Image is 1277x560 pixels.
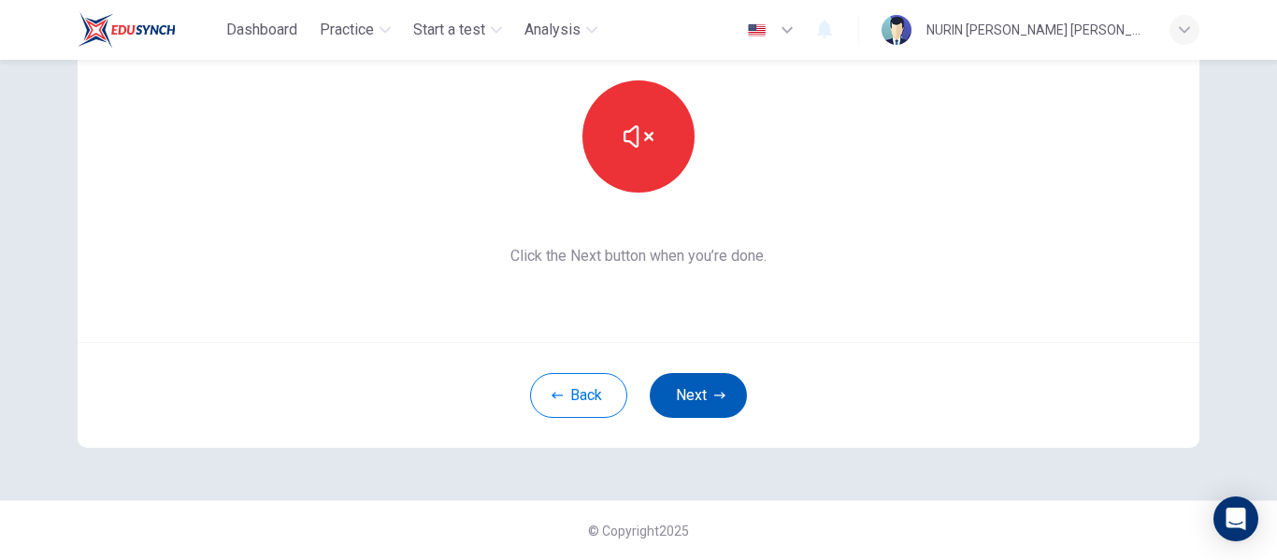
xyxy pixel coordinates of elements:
button: Back [530,373,627,418]
span: Click the Next button when you’re done. [456,245,822,267]
span: Start a test [413,19,485,41]
span: Analysis [524,19,581,41]
img: Profile picture [882,15,911,45]
div: NURIN [PERSON_NAME] [PERSON_NAME] [926,19,1147,41]
span: Practice [320,19,374,41]
button: Practice [312,13,398,47]
button: Dashboard [219,13,305,47]
a: EduSynch logo [78,11,219,49]
button: Analysis [517,13,605,47]
span: © Copyright 2025 [588,524,689,538]
div: Open Intercom Messenger [1213,496,1258,541]
button: Start a test [406,13,509,47]
img: EduSynch logo [78,11,176,49]
img: en [745,23,768,37]
span: Dashboard [226,19,297,41]
button: Next [650,373,747,418]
